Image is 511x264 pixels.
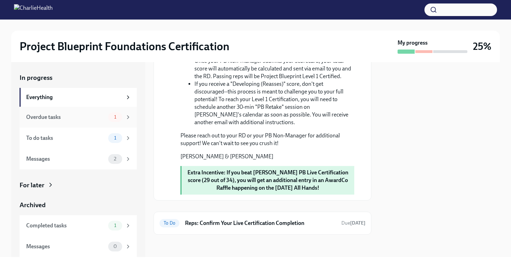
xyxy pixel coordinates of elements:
[398,39,428,47] strong: My progress
[20,215,137,236] a: Completed tasks1
[20,73,137,82] a: In progress
[110,135,120,141] span: 1
[110,223,120,228] span: 1
[187,169,348,191] strong: Extra Incentive: If you beat [PERSON_NAME] PB Live Certification score (29 out of 34), you will g...
[20,149,137,169] a: Messages2
[341,220,365,226] span: October 2nd, 2025 09:00
[20,236,137,257] a: Messages0
[350,220,365,226] strong: [DATE]
[194,57,354,80] li: Once your PB Non-Manager submits your Scorecard, your total score will automatically be calculate...
[180,153,354,160] p: [PERSON_NAME] & [PERSON_NAME]
[180,132,354,147] p: Please reach out to your RD or your PB Non-Manager for additional support! We can't wait to see y...
[160,220,179,226] span: To Do
[185,219,336,227] h6: Reps: Confirm Your Live Certification Completion
[14,4,53,15] img: CharlieHealth
[109,244,121,249] span: 0
[20,181,44,190] div: For later
[20,201,137,210] a: Archived
[26,134,105,142] div: To do tasks
[26,222,105,229] div: Completed tasks
[26,155,105,163] div: Messages
[194,80,354,126] li: If you receive a "Developing (Reasses)" score, don't get discouraged--this process is meant to ch...
[20,88,137,107] a: Everything
[20,128,137,149] a: To do tasks1
[341,220,365,226] span: Due
[26,113,105,121] div: Overdue tasks
[160,218,365,229] a: To DoReps: Confirm Your Live Certification CompletionDue[DATE]
[20,39,229,53] h2: Project Blueprint Foundations Certification
[473,40,491,53] h3: 25%
[110,114,120,120] span: 1
[110,156,120,161] span: 2
[26,93,122,101] div: Everything
[26,243,105,250] div: Messages
[20,181,137,190] a: For later
[20,107,137,128] a: Overdue tasks1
